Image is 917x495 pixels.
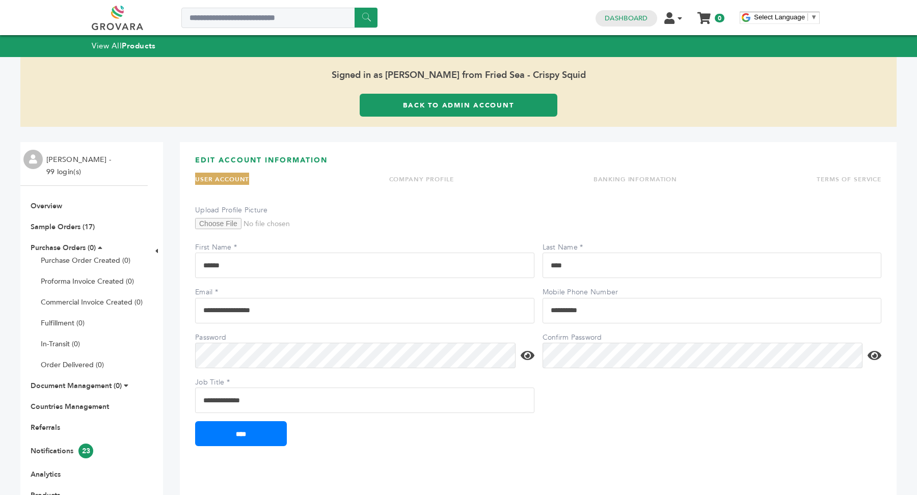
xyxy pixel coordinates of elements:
a: Purchase Order Created (0) [41,256,130,265]
span: Signed in as [PERSON_NAME] from Fried Sea - Crispy Squid [20,57,897,94]
a: Countries Management [31,402,109,411]
a: Dashboard [605,14,648,23]
a: My Cart [698,9,710,20]
label: Confirm Password [543,333,614,343]
span: Select Language [754,13,805,21]
a: In-Transit (0) [41,339,80,349]
a: Sample Orders (17) [31,222,95,232]
label: Email [195,287,266,297]
a: COMPANY PROFILE [389,175,454,183]
a: Fulfillment (0) [41,318,85,328]
a: Select Language​ [754,13,817,21]
input: Search a product or brand... [181,8,377,28]
label: Upload Profile Picture [195,205,268,215]
strong: Products [122,41,155,51]
a: Overview [31,201,62,211]
a: USER ACCOUNT [195,175,249,183]
label: Job Title [195,377,266,388]
a: Notifications23 [31,446,93,456]
img: profile.png [23,150,43,169]
a: Referrals [31,423,60,432]
a: Order Delivered (0) [41,360,104,370]
label: First Name [195,242,266,253]
h3: EDIT ACCOUNT INFORMATION [195,155,881,173]
a: Document Management (0) [31,381,122,391]
span: 23 [78,444,93,458]
a: BANKING INFORMATION [594,175,677,183]
label: Mobile Phone Number [543,287,618,297]
a: Commercial Invoice Created (0) [41,297,143,307]
a: View AllProducts [92,41,156,51]
a: Proforma Invoice Created (0) [41,277,134,286]
span: ▼ [811,13,817,21]
a: TERMS OF SERVICE [817,175,881,183]
li: [PERSON_NAME] - 99 login(s) [46,154,114,178]
label: Password [195,333,266,343]
a: Analytics [31,470,61,479]
span: 0 [715,14,724,22]
a: Back to Admin Account [360,94,557,117]
label: Last Name [543,242,614,253]
a: Purchase Orders (0) [31,243,96,253]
